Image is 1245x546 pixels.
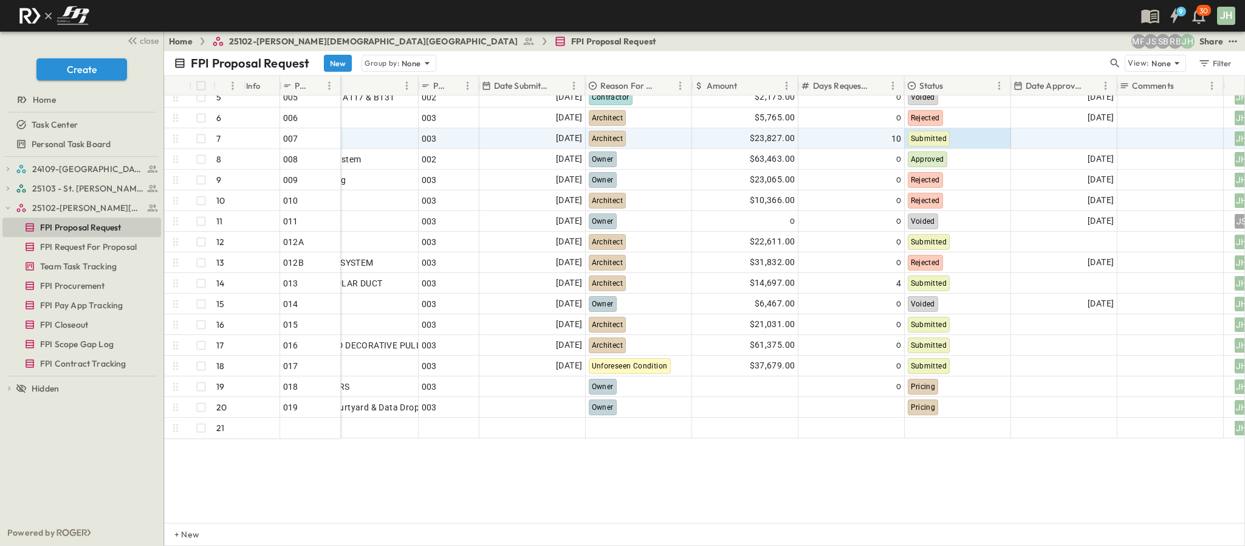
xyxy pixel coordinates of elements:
a: Personal Task Board [2,136,159,153]
div: 25103 - St. [PERSON_NAME] Phase 2test [2,179,161,198]
div: 0 [693,212,798,231]
button: Sort [1229,79,1242,92]
button: 9 [1162,5,1187,27]
p: Status [919,80,944,92]
span: $22,611.00 [750,235,795,249]
span: Architect [592,134,623,143]
p: 21 [216,422,224,434]
span: Home [33,94,56,106]
span: DUCT LINER TO RECTANGULAR DUCT [232,277,383,289]
span: FPI Proposal Request [40,221,121,233]
div: Jesse Sullivan (jsullivan@fpibuilders.com) [1144,34,1158,49]
button: Sort [1085,79,1099,92]
p: Comments [1132,80,1174,92]
span: 010 [283,195,298,207]
span: FPI Proposal Request [571,35,656,47]
span: $37,679.00 [750,359,795,373]
span: 017 [283,360,298,372]
button: Sort [447,79,461,92]
span: $63,463.00 [750,152,795,166]
span: 003 [422,298,437,310]
div: 0 [801,254,902,271]
span: FPI Procurement [40,280,105,292]
span: 25103 - St. [PERSON_NAME] Phase 2 [32,182,143,195]
span: Owner [592,300,614,308]
span: Owner [592,176,614,184]
span: Approved [911,155,944,164]
div: 0 [801,213,902,230]
span: Architect [592,279,623,288]
span: [DATE] [556,338,582,352]
span: FPI Pay App Tracking [40,299,123,311]
p: 11 [216,215,222,227]
a: 25102-Christ The Redeemer Anglican Church [16,199,159,216]
span: 018 [283,381,298,393]
div: 25102-Christ The Redeemer Anglican Churchtest [2,198,161,218]
div: 0 [801,316,902,333]
p: 10 [216,195,225,207]
p: None [1151,57,1171,69]
span: [DATE] [556,255,582,269]
div: Personal Task Boardtest [2,134,161,154]
p: Reason For Change [600,80,657,92]
span: [DATE] [1088,111,1114,125]
span: [DATE] [556,90,582,104]
div: FPI Proposal Requesttest [2,218,161,237]
a: 25102-[PERSON_NAME][DEMOGRAPHIC_DATA][GEOGRAPHIC_DATA] [212,35,535,47]
button: Menu [461,78,475,93]
span: [DATE] [1088,255,1114,269]
p: 14 [216,277,224,289]
span: [DATE] [1088,214,1114,228]
p: 13 [216,257,224,269]
a: Team Task Tracking [2,258,159,275]
p: Amount [707,80,738,92]
span: 013 [283,277,298,289]
span: $23,827.00 [750,131,795,145]
p: 7 [216,133,221,145]
span: close [140,35,159,47]
button: Sort [554,79,567,92]
p: 12 [216,236,224,248]
div: # [213,76,244,95]
div: FPI Request For Proposaltest [2,237,161,257]
span: Owner [592,403,614,412]
span: 014 [283,298,298,310]
img: c8d7d1ed905e502e8f77bf7063faec64e13b34fdb1f2bdd94b0e311fc34f8000.png [15,3,94,29]
button: Create [36,58,127,80]
span: [DATE] [556,297,582,311]
div: 0 [801,378,902,395]
p: 17 [216,339,224,351]
span: Owner [592,155,614,164]
span: Submitted [911,238,947,246]
span: [DATE] [556,111,582,125]
a: FPI Request For Proposal [2,238,159,255]
span: [DATE] [1088,297,1114,311]
div: 0 [801,295,902,313]
span: 003 [422,133,437,145]
p: PCO # [433,80,445,92]
span: 10 [891,133,902,145]
span: 016 [283,339,298,351]
span: [DATE] [556,193,582,207]
span: Architect [592,238,623,246]
div: Filter [1198,57,1232,70]
button: Menu [400,78,414,93]
a: Home [169,35,193,47]
span: 003 [422,195,437,207]
div: Sterling Barnett (sterling@fpibuilders.com) [1156,34,1170,49]
span: $23,065.00 [750,173,795,187]
span: Rejected [911,114,940,122]
span: [DATE] [1088,90,1114,104]
span: Team Task Tracking [40,260,117,272]
span: Submitted [911,320,947,329]
span: 009 [283,174,298,186]
button: Menu [780,78,794,93]
button: Menu [673,78,688,93]
div: 0 [801,89,902,106]
span: 003 [422,360,437,372]
span: [DATE] [556,276,582,290]
button: Sort [873,79,886,92]
span: [DATE] [556,359,582,373]
span: Architect [592,320,623,329]
div: JH [1217,7,1235,25]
